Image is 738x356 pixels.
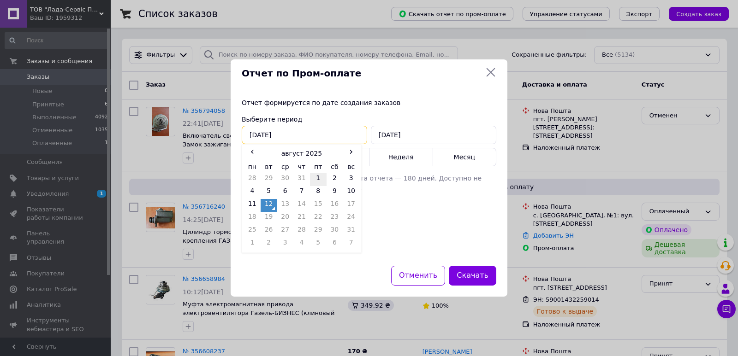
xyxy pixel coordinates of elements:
[343,199,359,212] td: 17
[261,225,277,238] td: 26
[327,238,343,251] td: 6
[310,225,327,238] td: 29
[244,225,261,238] td: 25
[261,238,277,251] td: 2
[261,186,277,199] td: 5
[293,199,310,212] td: 14
[244,212,261,225] td: 18
[310,173,327,186] td: 1
[327,160,343,174] th: сб
[327,173,343,186] td: 2
[310,199,327,212] td: 15
[244,199,261,212] td: 11
[310,238,327,251] td: 5
[327,199,343,212] td: 16
[261,173,277,186] td: 29
[244,173,261,186] td: 28
[293,173,310,186] td: 31
[277,199,293,212] td: 13
[327,186,343,199] td: 9
[242,67,482,80] span: Отчет по Пром-оплате
[277,160,293,174] th: ср
[244,160,261,174] th: пн
[261,212,277,225] td: 19
[277,225,293,238] td: 27
[310,186,327,199] td: 8
[343,238,359,251] td: 7
[261,147,343,160] th: август 2025
[293,225,310,238] td: 28
[293,212,310,225] td: 21
[277,212,293,225] td: 20
[244,238,261,251] td: 1
[293,186,310,199] td: 7
[293,238,310,251] td: 4
[369,148,433,166] button: Неделя
[277,238,293,251] td: 3
[327,212,343,225] td: 23
[343,173,359,186] td: 3
[343,160,359,174] th: вс
[327,225,343,238] td: 30
[391,266,445,286] button: Отменить
[277,186,293,199] td: 6
[244,186,261,199] td: 4
[293,160,310,174] th: чт
[310,160,327,174] th: пт
[242,115,496,124] div: Выберите период
[261,199,277,212] td: 12
[343,212,359,225] td: 24
[449,266,496,286] button: Скачать
[277,173,293,186] td: 30
[244,147,261,156] span: ‹
[343,147,359,156] span: ›
[343,225,359,238] td: 31
[433,148,496,166] button: Месяц
[242,175,482,191] span: Максимальный период для экспорта отчета — 180 дней. Доступно не более 3-х скачиваний отчета в час.
[310,212,327,225] td: 22
[343,186,359,199] td: 10
[261,160,277,174] th: вт
[242,98,496,107] div: Отчет формируется по дате создания заказов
